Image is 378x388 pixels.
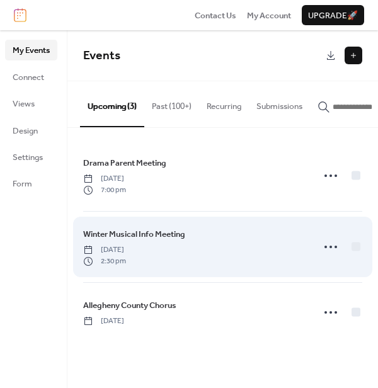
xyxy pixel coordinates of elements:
[83,185,126,196] span: 7:00 pm
[5,147,57,167] a: Settings
[83,173,126,185] span: [DATE]
[5,40,57,60] a: My Events
[5,67,57,87] a: Connect
[83,316,124,327] span: [DATE]
[83,299,176,312] span: Allegheny County Chorus
[83,256,126,267] span: 2:30 pm
[83,299,176,312] a: Allegheny County Chorus
[302,5,364,25] button: Upgrade🚀
[13,71,44,84] span: Connect
[144,81,199,125] button: Past (100+)
[80,81,144,127] button: Upcoming (3)
[195,9,236,21] a: Contact Us
[14,8,26,22] img: logo
[13,44,50,57] span: My Events
[13,178,32,190] span: Form
[5,93,57,113] a: Views
[5,120,57,140] a: Design
[13,151,43,164] span: Settings
[199,81,249,125] button: Recurring
[83,44,120,67] span: Events
[83,227,185,241] a: Winter Musical Info Meeting
[83,244,126,256] span: [DATE]
[308,9,358,22] span: Upgrade 🚀
[195,9,236,22] span: Contact Us
[247,9,291,22] span: My Account
[249,81,310,125] button: Submissions
[5,173,57,193] a: Form
[83,228,185,241] span: Winter Musical Info Meeting
[83,157,166,169] span: Drama Parent Meeting
[13,125,38,137] span: Design
[247,9,291,21] a: My Account
[83,156,166,170] a: Drama Parent Meeting
[13,98,35,110] span: Views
